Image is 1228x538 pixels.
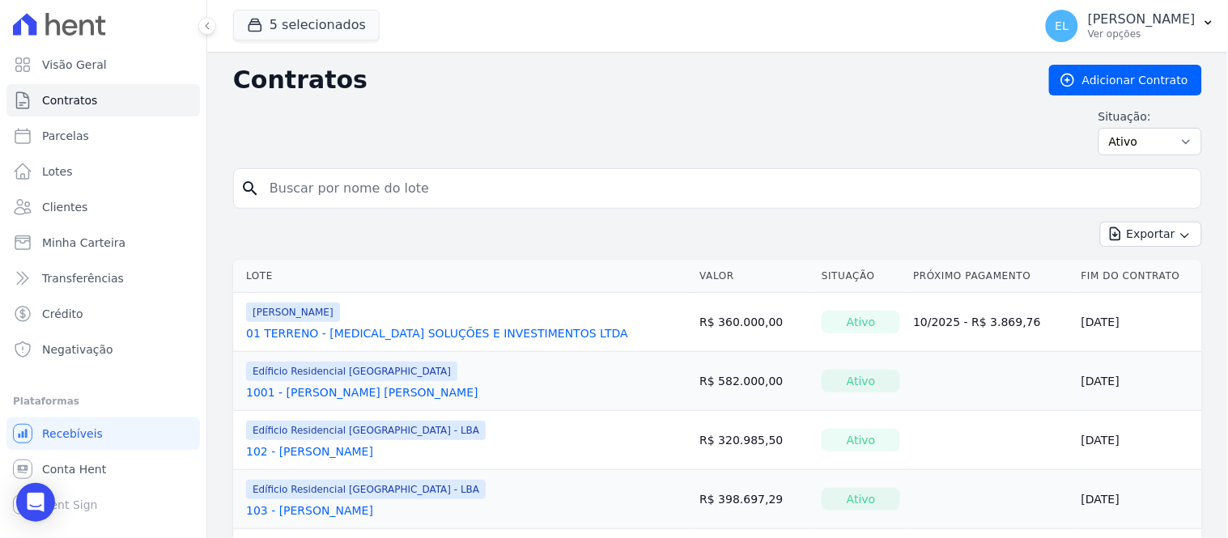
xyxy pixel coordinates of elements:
[693,352,815,411] td: R$ 582.000,00
[6,191,200,223] a: Clientes
[693,260,815,293] th: Valor
[260,172,1195,205] input: Buscar por nome do lote
[913,316,1041,328] a: 10/2025 - R$ 3.869,76
[693,293,815,352] td: R$ 360.000,00
[6,227,200,259] a: Minha Carteira
[42,163,73,180] span: Lotes
[1075,352,1202,411] td: [DATE]
[1049,65,1202,95] a: Adicionar Contrato
[233,10,380,40] button: 5 selecionados
[42,270,124,286] span: Transferências
[1088,11,1196,28] p: [PERSON_NAME]
[246,362,457,381] span: Edíficio Residencial [GEOGRAPHIC_DATA]
[42,57,107,73] span: Visão Geral
[6,262,200,294] a: Transferências
[6,120,200,152] a: Parcelas
[1056,20,1069,32] span: EL
[693,470,815,529] td: R$ 398.697,29
[42,235,125,251] span: Minha Carteira
[42,426,103,442] span: Recebíveis
[246,421,486,440] span: Edíficio Residencial [GEOGRAPHIC_DATA] - LBA
[693,411,815,470] td: R$ 320.985,50
[16,483,55,522] div: Open Intercom Messenger
[1075,411,1202,470] td: [DATE]
[822,370,900,392] div: Ativo
[1075,293,1202,352] td: [DATE]
[42,341,113,358] span: Negativação
[1033,3,1228,49] button: EL [PERSON_NAME] Ver opções
[246,384,478,400] a: 1001 - [PERSON_NAME] [PERSON_NAME]
[42,199,87,215] span: Clientes
[246,443,373,460] a: 102 - [PERSON_NAME]
[246,325,628,341] a: 01 TERRENO - [MEDICAL_DATA] SOLUÇÕES E INVESTIMENTOS LTDA
[1088,28,1196,40] p: Ver opções
[240,179,260,198] i: search
[42,306,83,322] span: Crédito
[6,417,200,450] a: Recebíveis
[233,260,693,293] th: Lote
[815,260,907,293] th: Situação
[6,298,200,330] a: Crédito
[1075,260,1202,293] th: Fim do Contrato
[822,311,900,333] div: Ativo
[1100,222,1202,247] button: Exportar
[6,453,200,485] a: Conta Hent
[907,260,1074,293] th: Próximo Pagamento
[233,66,1023,95] h2: Contratos
[13,392,193,411] div: Plataformas
[1075,470,1202,529] td: [DATE]
[822,488,900,510] div: Ativo
[6,155,200,188] a: Lotes
[6,49,200,81] a: Visão Geral
[246,303,340,322] span: [PERSON_NAME]
[42,128,89,144] span: Parcelas
[42,92,97,108] span: Contratos
[6,84,200,116] a: Contratos
[42,461,106,477] span: Conta Hent
[6,333,200,366] a: Negativação
[822,429,900,451] div: Ativo
[246,480,486,499] span: Edíficio Residencial [GEOGRAPHIC_DATA] - LBA
[1098,108,1202,125] label: Situação:
[246,502,373,519] a: 103 - [PERSON_NAME]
